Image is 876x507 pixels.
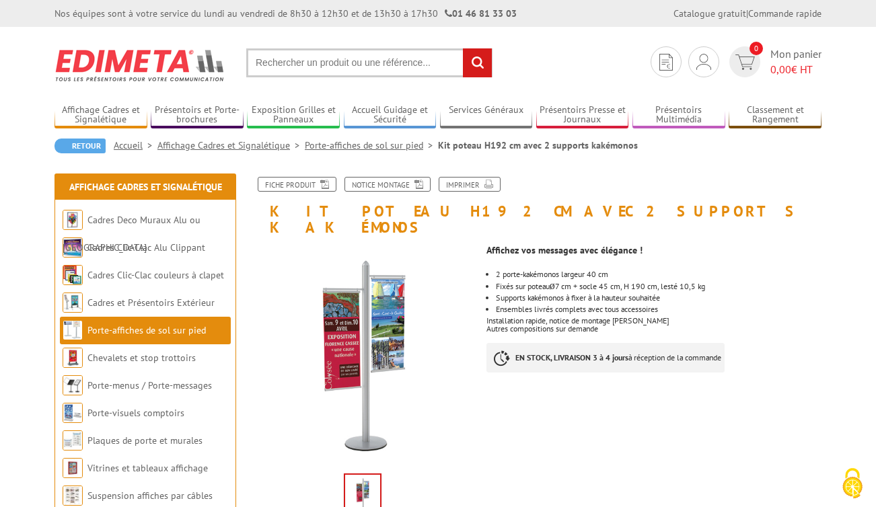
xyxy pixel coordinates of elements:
strong: EN STOCK, LIVRAISON 3 à 4 jours [515,352,628,362]
font: ø [550,280,555,291]
a: Cadres et Présentoirs Extérieur [87,297,215,309]
a: Accueil [114,139,157,151]
a: Accueil Guidage et Sécurité [344,104,437,126]
img: Porte-affiches de sol sur pied [63,320,83,340]
a: Plaques de porte et murales [87,434,203,446]
a: Cadres Clic-Clac Alu Clippant [87,241,205,253]
a: Porte-affiches de sol sur pied [87,324,206,336]
p: 2 porte-kakémonos largeur 40 cm [496,270,822,278]
span: 0,00 [770,63,791,76]
div: Nos équipes sont à votre service du lundi au vendredi de 8h30 à 12h30 et de 13h30 à 17h30 [54,7,517,20]
img: Cadres et Présentoirs Extérieur [63,292,83,313]
h1: Kit poteau H192 cm avec 2 supports kakémonos [240,177,832,235]
img: Cadres Clic-Clac couleurs à clapet [63,265,83,285]
img: Edimeta [54,40,226,90]
li: Ensembles livrés complets avec tous accessoires [496,305,822,313]
img: devis rapide [659,54,673,71]
p: Supports kakémonos à fixer à la hauteur souhaitée [496,294,822,302]
li: Fixés sur poteau 7 cm + socle 45 cm, H 190 cm, lesté 10,5 kg [496,282,822,290]
a: Affichage Cadres et Signalétique [157,139,305,151]
a: Affichage Cadres et Signalétique [54,104,147,126]
a: Présentoirs Presse et Journaux [536,104,629,126]
a: Classement et Rangement [729,104,822,126]
a: Exposition Grilles et Panneaux [247,104,340,126]
img: Porte-menus / Porte-messages [63,375,83,395]
a: Porte-visuels comptoirs [87,407,184,419]
a: Fiche produit [258,177,336,192]
a: Retour [54,139,106,153]
a: Cadres Clic-Clac couleurs à clapet [87,269,224,281]
button: Cookies (fenêtre modale) [829,461,876,507]
img: Vitrines et tableaux affichage [63,458,83,478]
a: Vitrines et tableaux affichage [87,462,208,474]
td: Affichez vos messages avec élégance ! [486,243,799,257]
a: Services Généraux [440,104,533,126]
a: Suspension affiches par câbles [87,490,213,502]
div: Installation rapide, notice de montage [PERSON_NAME] Autres compositions sur demande [486,235,832,386]
img: devis rapide [696,54,711,70]
img: devis rapide [735,54,755,70]
a: Présentoirs Multimédia [632,104,725,126]
img: Cookies (fenêtre modale) [836,467,869,500]
a: Commande rapide [748,7,822,19]
img: porte_affiches_214158_1.jpg [250,242,476,469]
a: Porte-menus / Porte-messages [87,379,212,391]
img: Chevalets et stop trottoirs [63,348,83,368]
span: 0 [750,42,763,55]
a: Chevalets et stop trottoirs [87,352,196,364]
div: | [673,7,822,20]
a: Catalogue gratuit [673,7,746,19]
a: devis rapide 0 Mon panier 0,00€ HT [726,46,822,77]
img: Porte-visuels comptoirs [63,403,83,423]
a: Notice Montage [344,177,431,192]
a: Affichage Cadres et Signalétique [69,181,222,193]
li: Kit poteau H192 cm avec 2 supports kakémonos [438,139,638,152]
input: rechercher [463,48,492,77]
span: Mon panier [770,46,822,77]
a: Porte-affiches de sol sur pied [305,139,438,151]
p: à réception de la commande [486,343,725,373]
a: Cadres Deco Muraux Alu ou [GEOGRAPHIC_DATA] [63,214,200,253]
img: Plaques de porte et murales [63,430,83,451]
strong: 01 46 81 33 03 [445,7,517,19]
span: € HT [770,62,822,77]
input: Rechercher un produit ou une référence... [246,48,492,77]
img: Cadres Deco Muraux Alu ou Bois [63,210,83,230]
a: Présentoirs et Porte-brochures [151,104,244,126]
a: Imprimer [439,177,501,192]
